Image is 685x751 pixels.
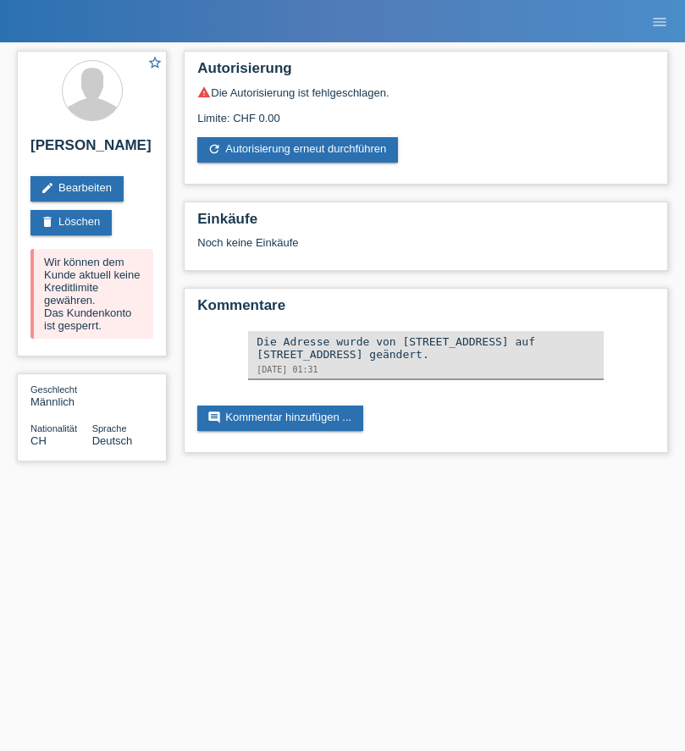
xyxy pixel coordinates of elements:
div: [DATE] 01:31 [257,365,595,374]
div: Die Adresse wurde von [STREET_ADDRESS] auf [STREET_ADDRESS] geändert. [257,335,595,361]
i: star_border [147,55,163,70]
i: edit [41,181,54,195]
a: editBearbeiten [30,176,124,202]
i: refresh [207,142,221,156]
a: menu [643,16,677,26]
div: Männlich [30,383,92,408]
div: Noch keine Einkäufe [197,236,655,262]
span: Deutsch [92,434,133,447]
i: delete [41,215,54,229]
a: deleteLöschen [30,210,112,235]
div: Wir können dem Kunde aktuell keine Kreditlimite gewähren. Das Kundenkonto ist gesperrt. [30,249,153,339]
i: menu [651,14,668,30]
div: Die Autorisierung ist fehlgeschlagen. [197,86,655,99]
a: refreshAutorisierung erneut durchführen [197,137,398,163]
a: star_border [147,55,163,73]
i: warning [197,86,211,99]
h2: Autorisierung [197,60,655,86]
h2: Kommentare [197,297,655,323]
h2: [PERSON_NAME] [30,137,153,163]
span: Schweiz [30,434,47,447]
span: Geschlecht [30,384,77,395]
i: comment [207,411,221,424]
h2: Einkäufe [197,211,655,236]
span: Sprache [92,423,127,433]
span: Nationalität [30,423,77,433]
a: commentKommentar hinzufügen ... [197,406,363,431]
div: Limite: CHF 0.00 [197,99,655,124]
